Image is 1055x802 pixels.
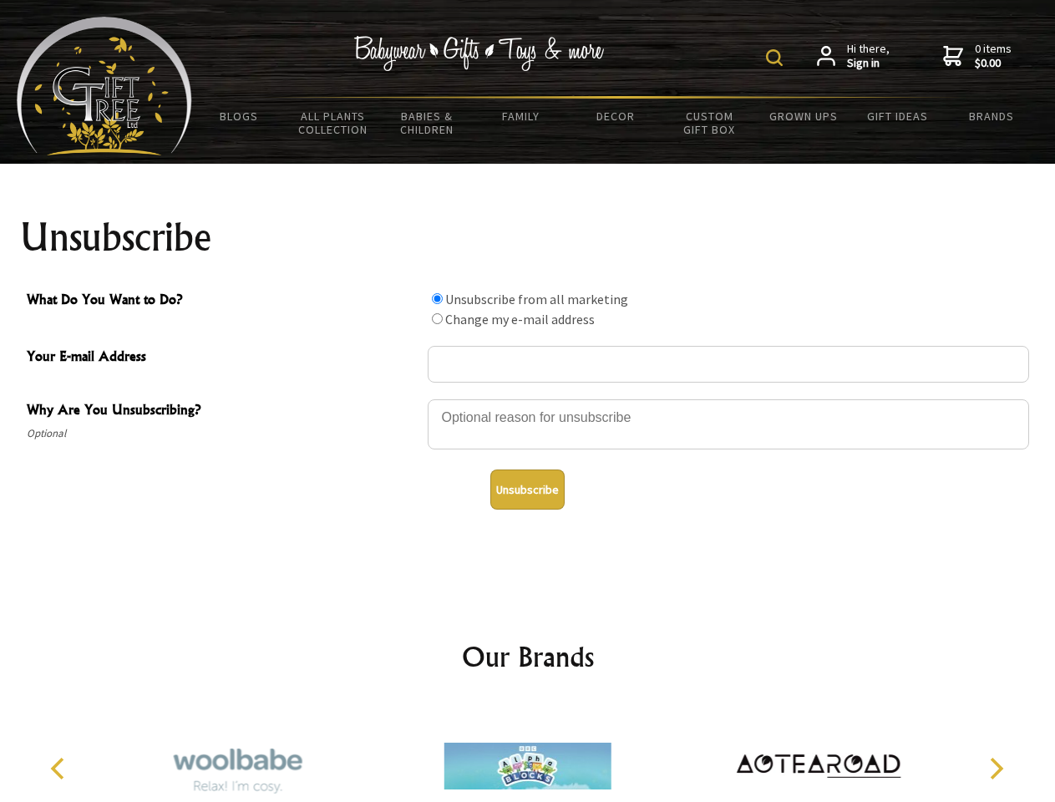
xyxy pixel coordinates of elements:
[42,750,79,787] button: Previous
[432,313,443,324] input: What Do You Want to Do?
[850,99,945,134] a: Gift Ideas
[474,99,569,134] a: Family
[568,99,662,134] a: Decor
[432,293,443,304] input: What Do You Want to Do?
[766,49,783,66] img: product search
[943,42,1012,71] a: 0 items$0.00
[847,42,890,71] span: Hi there,
[287,99,381,147] a: All Plants Collection
[817,42,890,71] a: Hi there,Sign in
[847,56,890,71] strong: Sign in
[354,36,605,71] img: Babywear - Gifts - Toys & more
[945,99,1039,134] a: Brands
[380,99,474,147] a: Babies & Children
[975,56,1012,71] strong: $0.00
[490,470,565,510] button: Unsubscribe
[27,289,419,313] span: What Do You Want to Do?
[662,99,757,147] a: Custom Gift Box
[20,217,1036,257] h1: Unsubscribe
[27,346,419,370] span: Your E-mail Address
[977,750,1014,787] button: Next
[756,99,850,134] a: Grown Ups
[17,17,192,155] img: Babyware - Gifts - Toys and more...
[975,41,1012,71] span: 0 items
[33,637,1022,677] h2: Our Brands
[27,424,419,444] span: Optional
[428,399,1029,449] textarea: Why Are You Unsubscribing?
[445,291,628,307] label: Unsubscribe from all marketing
[428,346,1029,383] input: Your E-mail Address
[192,99,287,134] a: BLOGS
[27,399,419,424] span: Why Are You Unsubscribing?
[445,311,595,327] label: Change my e-mail address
